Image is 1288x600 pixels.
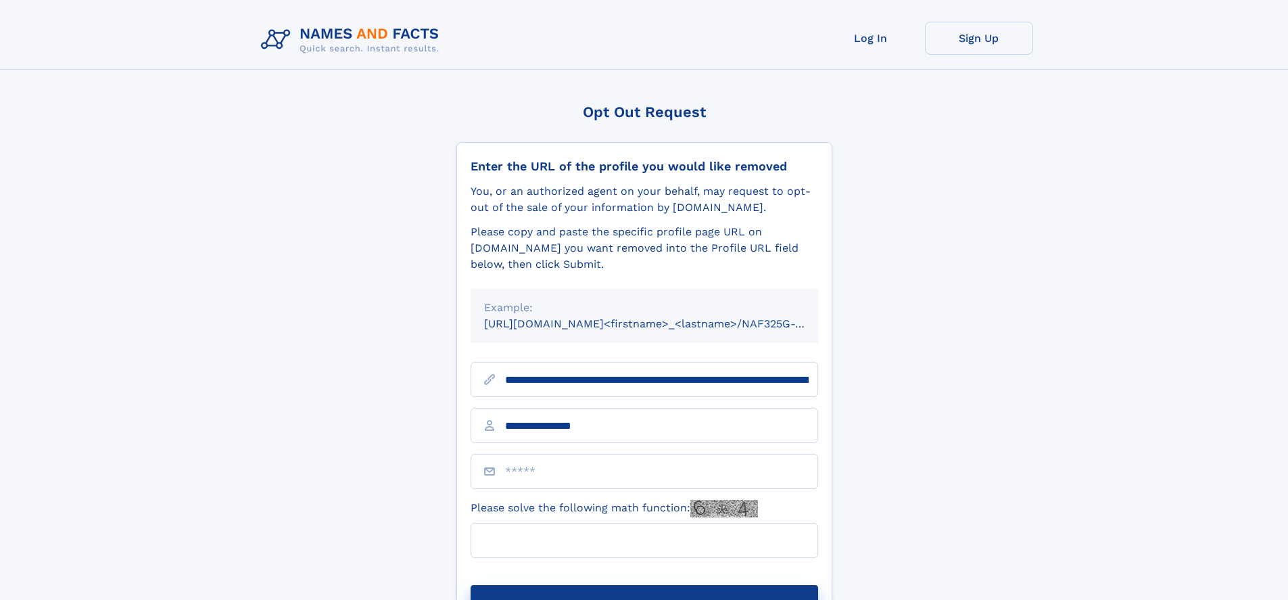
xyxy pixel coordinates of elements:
small: [URL][DOMAIN_NAME]<firstname>_<lastname>/NAF325G-xxxxxxxx [484,317,844,330]
a: Sign Up [925,22,1033,55]
div: Enter the URL of the profile you would like removed [471,159,818,174]
div: You, or an authorized agent on your behalf, may request to opt-out of the sale of your informatio... [471,183,818,216]
img: Logo Names and Facts [256,22,450,58]
div: Opt Out Request [456,103,832,120]
label: Please solve the following math function: [471,500,758,517]
div: Please copy and paste the specific profile page URL on [DOMAIN_NAME] you want removed into the Pr... [471,224,818,273]
div: Example: [484,300,805,316]
a: Log In [817,22,925,55]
